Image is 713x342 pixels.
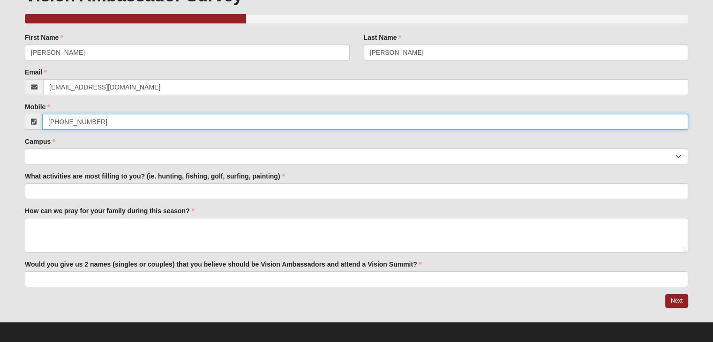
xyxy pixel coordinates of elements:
[25,260,422,269] label: Would you give us 2 names (singles or couples) that you believe should be Vision Ambassadors and ...
[25,102,50,112] label: Mobile
[25,171,285,181] label: What activities are most filling to you? (ie. hunting, fishing, golf, surfing, painting)
[25,137,55,146] label: Campus
[25,67,47,77] label: Email
[665,294,688,308] a: Next
[25,206,195,216] label: How can we pray for your family during this season?
[25,33,63,42] label: First Name
[364,33,402,42] label: Last Name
